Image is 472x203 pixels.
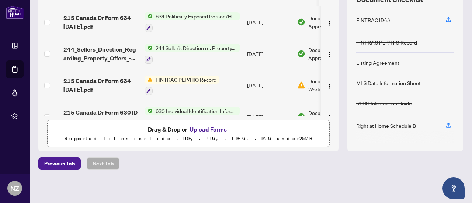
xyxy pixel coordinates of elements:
[153,44,240,52] span: 244 Seller’s Direction re: Property/Offers
[297,18,305,26] img: Document Status
[324,48,336,60] button: Logo
[356,122,416,130] div: Right at Home Schedule B
[153,12,240,20] span: 634 Politically Exposed Person/Head of International Organization Checklist/Record
[327,115,333,120] img: Logo
[145,44,240,64] button: Status Icon244 Seller’s Direction re: Property/Offers
[308,46,354,62] span: Document Approved
[244,70,294,101] td: [DATE]
[297,81,305,89] img: Document Status
[244,101,294,133] td: [DATE]
[356,16,390,24] div: FINTRAC ID(s)
[356,99,412,107] div: RECO Information Guide
[153,76,219,84] span: FINTRAC PEP/HIO Record
[297,50,305,58] img: Document Status
[52,134,325,143] p: Supported files include .PDF, .JPG, .JPEG, .PNG under 25 MB
[145,12,153,20] img: Status Icon
[145,76,153,84] img: Status Icon
[356,59,399,67] div: Listing Agreement
[308,109,354,125] span: Document Approved
[356,38,417,46] div: FINTRAC PEP/HIO Record
[145,76,219,95] button: Status IconFINTRAC PEP/HIO Record
[63,45,139,63] span: 244_Sellers_Direction_Regarding_Property_Offers_-_PropTx-[PERSON_NAME] 1.pdf
[442,177,465,199] button: Open asap
[145,107,240,127] button: Status Icon630 Individual Identification Information Record
[324,111,336,123] button: Logo
[10,183,19,193] span: NZ
[38,157,81,170] button: Previous Tab
[145,44,153,52] img: Status Icon
[327,52,333,57] img: Logo
[87,157,119,170] button: Next Tab
[48,120,329,147] span: Drag & Drop orUpload FormsSupported files include .PDF, .JPG, .JPEG, .PNG under25MB
[356,79,421,87] div: MLS Data Information Sheet
[187,125,229,134] button: Upload Forms
[63,108,139,126] span: 215 Canada Dr Form 630 ID [DATE].pdf
[244,38,294,70] td: [DATE]
[6,6,24,19] img: logo
[308,14,354,30] span: Document Approved
[327,20,333,26] img: Logo
[324,16,336,28] button: Logo
[297,113,305,121] img: Document Status
[145,12,240,32] button: Status Icon634 Politically Exposed Person/Head of International Organization Checklist/Record
[244,6,294,38] td: [DATE]
[308,77,354,93] span: Document Needs Work
[63,76,139,94] span: 215 Canada Dr Form 634 [DATE].pdf
[44,158,75,169] span: Previous Tab
[324,79,336,91] button: Logo
[145,107,153,115] img: Status Icon
[327,83,333,89] img: Logo
[153,107,240,115] span: 630 Individual Identification Information Record
[63,13,139,31] span: 215 Canada Dr Form 634 [DATE].pdf
[148,125,229,134] span: Drag & Drop or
